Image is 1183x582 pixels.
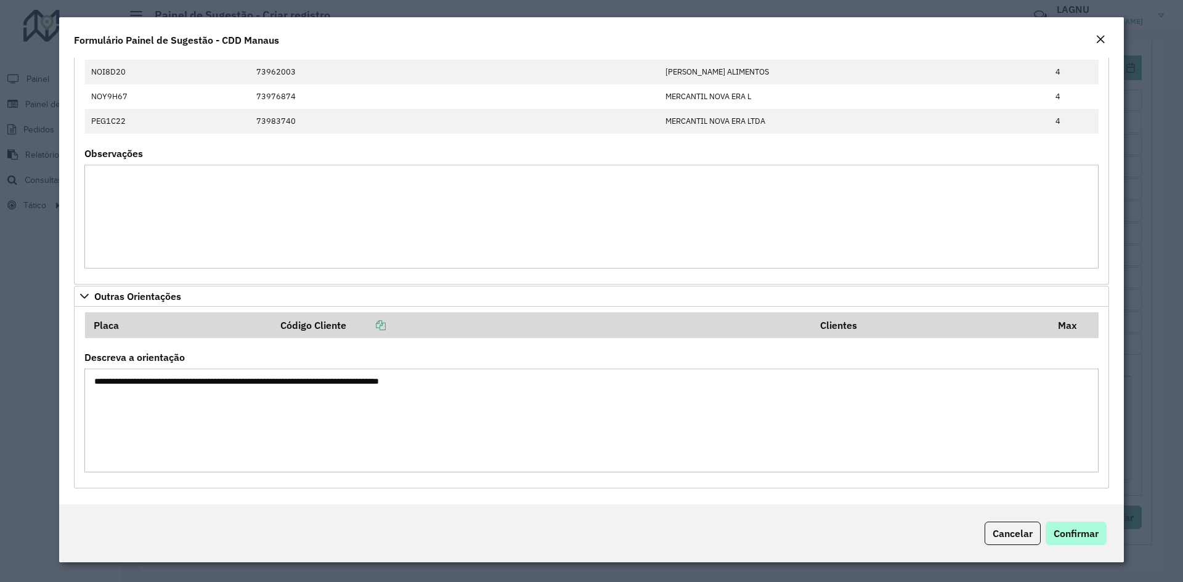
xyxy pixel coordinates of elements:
[659,84,1049,109] td: MERCANTIL NOVA ERA L
[84,146,143,161] label: Observações
[1054,527,1099,540] span: Confirmar
[84,350,185,365] label: Descreva a orientação
[85,84,250,109] td: NOY9H67
[1049,60,1099,84] td: 4
[250,84,659,109] td: 73976874
[250,109,659,134] td: 73983740
[74,307,1109,489] div: Outras Orientações
[74,286,1109,307] a: Outras Orientações
[250,60,659,84] td: 73962003
[1049,84,1099,109] td: 4
[272,312,812,338] th: Código Cliente
[1049,312,1099,338] th: Max
[1092,32,1109,48] button: Close
[1046,522,1107,545] button: Confirmar
[74,33,279,47] h4: Formulário Painel de Sugestão - CDD Manaus
[85,60,250,84] td: NOI8D20
[85,109,250,134] td: PEG1C22
[346,319,386,331] a: Copiar
[85,312,272,338] th: Placa
[985,522,1041,545] button: Cancelar
[659,109,1049,134] td: MERCANTIL NOVA ERA LTDA
[659,60,1049,84] td: [PERSON_NAME] ALIMENTOS
[993,527,1033,540] span: Cancelar
[94,291,181,301] span: Outras Orientações
[1049,109,1099,134] td: 4
[1096,34,1105,44] em: Fechar
[811,312,1049,338] th: Clientes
